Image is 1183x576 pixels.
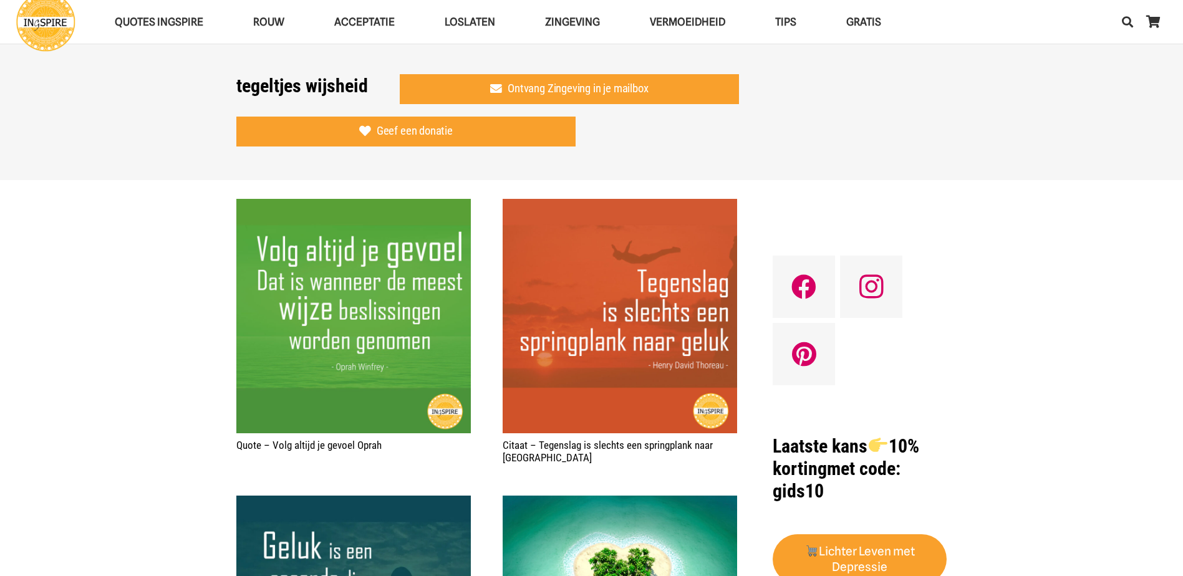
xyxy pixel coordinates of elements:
a: QUOTES INGSPIREQUOTES INGSPIRE Menu [90,6,228,38]
a: LoslatenLoslaten Menu [420,6,520,38]
span: Geef een donatie [377,124,453,138]
a: Wanneer we niet langer de situatie kunnen veranderen.. [503,497,737,509]
h1: met code: gids10 [773,435,947,502]
h1: tegeltjes wijsheid [236,75,368,97]
a: Facebook [773,256,835,318]
span: QUOTES INGSPIRE [115,16,203,28]
span: Loslaten [445,16,495,28]
a: GRATISGRATIS Menu [821,6,906,38]
span: GRATIS [846,16,881,28]
a: Quote – Volg altijd je gevoel Oprah [236,200,471,213]
span: Ontvang Zingeving in je mailbox [508,82,648,95]
img: Levensles Oprah: Volg altijd je gevoel. Dat is wanneer de meest wijze beslissingen worden genomen [236,199,471,433]
span: TIPS [775,16,796,28]
a: Quote – Volg altijd je gevoel Oprah [236,439,382,451]
a: TIPSTIPS Menu [750,6,821,38]
img: Citaat: Tegenslag is slechts een springplank naar geluk [503,199,737,433]
a: Zoeken [1115,6,1140,37]
span: VERMOEIDHEID [650,16,725,28]
a: Citaat – Tegenslag is slechts een springplank naar [GEOGRAPHIC_DATA] [503,439,713,464]
a: Citaat – Tegenslag is slechts een springplank naar geluk [503,200,737,213]
a: Instagram [840,256,902,318]
strong: Laatste kans 10% korting [773,435,919,479]
span: Zingeving [545,16,600,28]
a: ROUWROUW Menu [228,6,309,38]
a: Mooie spreuk: Geluk is een seconde die eeuwigheid wil zijn [236,497,471,509]
a: Pinterest [773,323,835,385]
a: Geef een donatie [236,117,576,146]
a: VERMOEIDHEIDVERMOEIDHEID Menu [625,6,750,38]
a: AcceptatieAcceptatie Menu [309,6,420,38]
a: ZingevingZingeving Menu [520,6,625,38]
strong: Lichter Leven met Depressie [805,544,915,574]
img: 🛒 [806,545,818,557]
span: Acceptatie [334,16,395,28]
img: 👉 [869,436,887,454]
span: ROUW [253,16,284,28]
a: Ontvang Zingeving in je mailbox [400,74,740,104]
